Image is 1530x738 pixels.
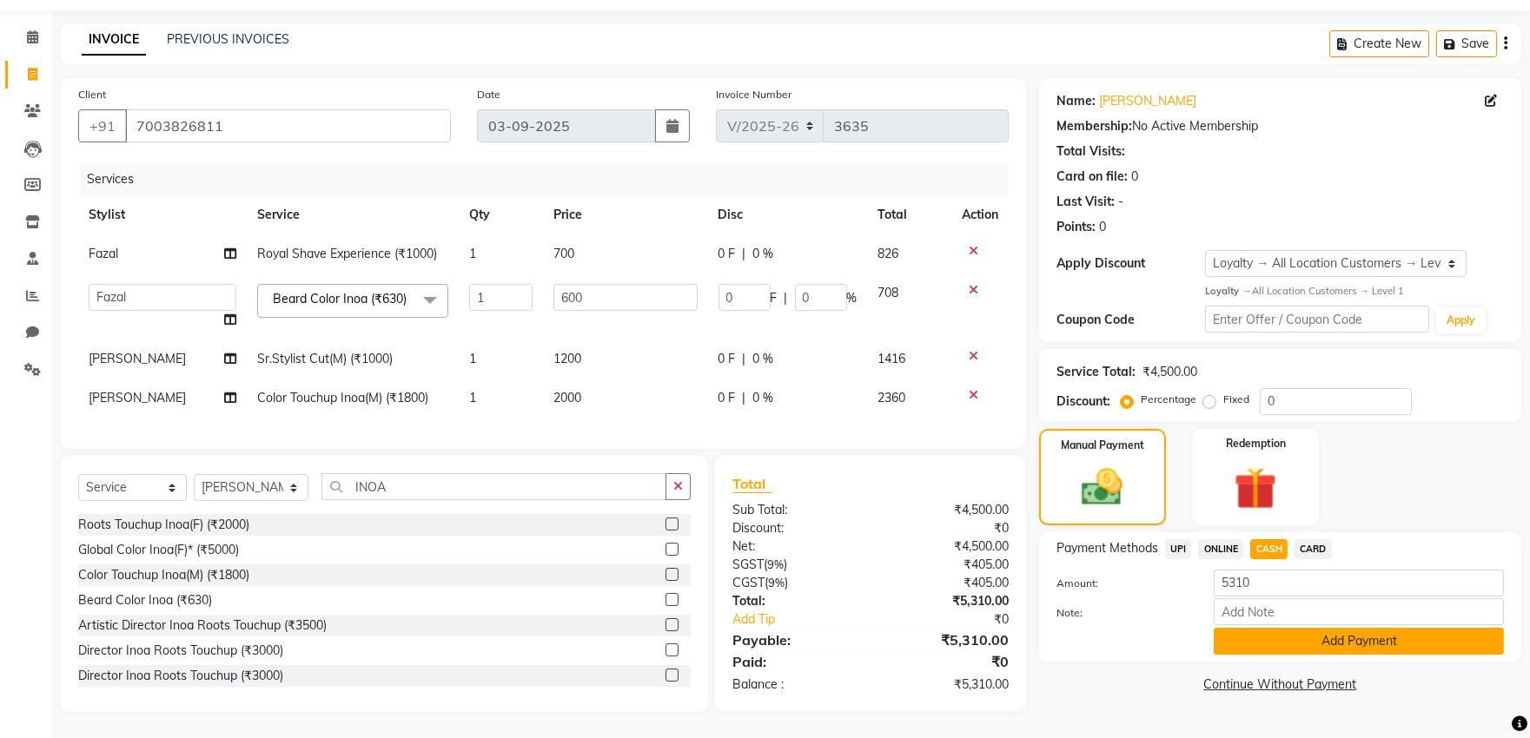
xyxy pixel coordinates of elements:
div: Name: [1056,92,1096,110]
span: 1 [469,246,476,261]
span: Royal Shave Experience (₹1000) [257,246,437,261]
span: | [785,289,788,307]
label: Fixed [1223,392,1249,407]
th: Stylist [78,195,247,234]
div: Points: [1056,218,1096,236]
span: [PERSON_NAME] [89,390,186,405]
div: No Active Membership [1056,117,1504,135]
span: ONLINE [1198,539,1243,559]
a: Continue Without Payment [1043,675,1518,694]
div: All Location Customers → Level 1 [1205,284,1504,299]
div: ₹405.00 [871,556,1022,574]
div: ( ) [719,556,871,574]
div: ₹0 [896,610,1022,629]
input: Enter Offer / Coupon Code [1205,306,1429,333]
span: Total [732,475,772,493]
span: 1416 [878,351,906,366]
span: % [847,289,858,307]
div: ₹4,500.00 [1143,363,1197,381]
span: Payment Methods [1056,539,1158,557]
a: x [407,291,414,306]
div: Color Touchup Inoa(M) (₹1800) [78,566,249,584]
img: _gift.svg [1221,462,1290,515]
div: Roots Touchup Inoa(F) (₹2000) [78,516,249,534]
div: Paid: [719,651,871,672]
span: Sr.Stylist Cut(M) (₹1000) [257,351,393,366]
input: Add Note [1214,598,1504,625]
th: Qty [459,195,543,234]
div: 0 [1131,168,1138,186]
div: Service Total: [1056,363,1136,381]
div: ₹0 [871,651,1022,672]
th: Price [543,195,707,234]
div: Total Visits: [1056,142,1125,161]
label: Note: [1043,605,1202,621]
button: +91 [78,109,127,142]
span: 826 [878,246,899,261]
span: | [743,350,746,368]
span: CASH [1250,539,1288,559]
button: Create New [1329,30,1429,57]
div: ₹4,500.00 [871,501,1022,519]
div: ₹4,500.00 [871,537,1022,556]
div: Beard Color Inoa (₹630) [78,591,212,610]
th: Service [247,195,459,234]
div: Artistic Director Inoa Roots Touchup (₹3500) [78,616,327,635]
span: 1 [469,390,476,405]
div: Coupon Code [1056,311,1206,329]
input: Search or Scan [321,473,666,500]
div: Net: [719,537,871,556]
div: ₹5,310.00 [871,675,1022,694]
label: Date [477,87,500,102]
span: 1 [469,351,476,366]
strong: Loyalty → [1205,285,1251,297]
div: Last Visit: [1056,193,1115,211]
span: SGST [732,557,764,572]
div: ( ) [719,574,871,592]
span: 0 % [753,389,774,407]
span: 0 F [719,389,736,407]
span: 2360 [878,390,906,405]
span: 2000 [553,390,581,405]
div: Discount: [1056,392,1110,411]
span: Fazal [89,246,118,261]
div: ₹5,310.00 [871,592,1022,610]
span: Beard Color Inoa (₹630) [273,291,407,306]
div: Card on file: [1056,168,1128,186]
label: Amount: [1043,576,1202,591]
div: Discount: [719,519,871,537]
div: ₹0 [871,519,1022,537]
div: 0 [1099,218,1106,236]
a: INVOICE [82,24,146,56]
div: Sub Total: [719,501,871,519]
input: Amount [1214,570,1504,596]
a: [PERSON_NAME] [1099,92,1196,110]
span: 1200 [553,351,581,366]
label: Client [78,87,106,102]
span: 0 % [753,350,774,368]
label: Redemption [1226,436,1286,451]
th: Disc [708,195,868,234]
div: - [1118,193,1123,211]
div: Total: [719,592,871,610]
input: Search by Name/Mobile/Email/Code [125,109,451,142]
span: | [743,245,746,263]
div: ₹405.00 [871,574,1022,592]
span: [PERSON_NAME] [89,351,186,366]
span: CARD [1295,539,1332,559]
button: Apply [1436,307,1486,333]
label: Invoice Number [716,87,791,102]
div: Balance : [719,675,871,694]
span: 9% [768,576,785,590]
span: | [743,389,746,407]
span: UPI [1165,539,1192,559]
div: Director Inoa Roots Touchup (₹3000) [78,642,283,660]
th: Total [868,195,951,234]
span: F [771,289,778,307]
img: _cash.svg [1069,464,1136,511]
div: ₹5,310.00 [871,629,1022,650]
div: Global Color Inoa(F)* (₹5000) [78,541,239,559]
button: Add Payment [1214,628,1504,655]
th: Action [951,195,1009,234]
span: Color Touchup Inoa(M) (₹1800) [257,390,428,405]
